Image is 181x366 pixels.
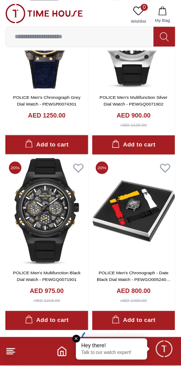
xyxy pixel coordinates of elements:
[13,95,80,106] a: POLICE Men's Chronograph Grey Dial Watch - PEWGR0074301
[92,135,175,155] button: Add to cart
[112,316,156,326] div: Add to cart
[117,111,151,120] h4: AED 900.00
[5,4,83,23] img: ...
[152,17,174,24] span: My Bag
[128,18,150,24] span: Wishlist
[120,297,147,304] div: AED 1000.00
[82,342,142,350] div: Hey there!
[73,335,81,343] em: Close tooltip
[96,162,108,174] span: 20 %
[92,158,175,264] img: POLICE Men's Chronograph - Date Black Dial Watch - PEWGO0052402-SET
[82,350,142,357] p: Talk to our watch expert!
[13,271,81,282] a: POLICE Men's Multifunction Black Dial Watch - PEWGQ0071901
[5,135,88,155] button: Add to cart
[30,287,64,296] h4: AED 975.00
[9,162,21,174] span: 20 %
[128,4,150,26] a: 0Wishlist
[57,346,67,357] a: Home
[33,297,60,304] div: AED 1219.00
[25,140,69,150] div: Add to cart
[28,111,66,120] h4: AED 1250.00
[141,4,148,11] span: 0
[25,316,69,326] div: Add to cart
[117,287,151,296] h4: AED 800.00
[5,158,88,264] img: POLICE Men's Multifunction Black Dial Watch - PEWGQ0071901
[97,271,171,289] a: POLICE Men's Chronograph - Date Black Dial Watch - PEWGO0052402-SET
[150,4,176,26] button: My Bag
[92,311,175,330] button: Add to cart
[5,311,88,330] button: Add to cart
[112,140,156,150] div: Add to cart
[100,95,168,106] a: POLICE Men's Multifunction Silver Dial Watch - PEWGQ0071902
[120,122,147,128] div: AED 1125.00
[155,340,174,359] div: Chat Widget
